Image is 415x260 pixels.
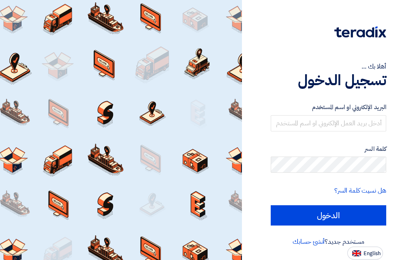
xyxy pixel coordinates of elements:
img: Teradix logo [334,26,386,38]
div: مستخدم جديد؟ [271,237,386,247]
button: English [347,247,383,260]
input: أدخل بريد العمل الإلكتروني او اسم المستخدم الخاص بك ... [271,115,386,131]
label: كلمة السر [271,144,386,154]
span: English [364,251,381,256]
input: الدخول [271,205,386,226]
a: أنشئ حسابك [293,237,325,247]
a: هل نسيت كلمة السر؟ [334,186,386,196]
label: البريد الإلكتروني او اسم المستخدم [271,103,386,112]
h1: تسجيل الدخول [271,71,386,89]
img: en-US.png [352,250,361,256]
div: أهلا بك ... [271,62,386,71]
